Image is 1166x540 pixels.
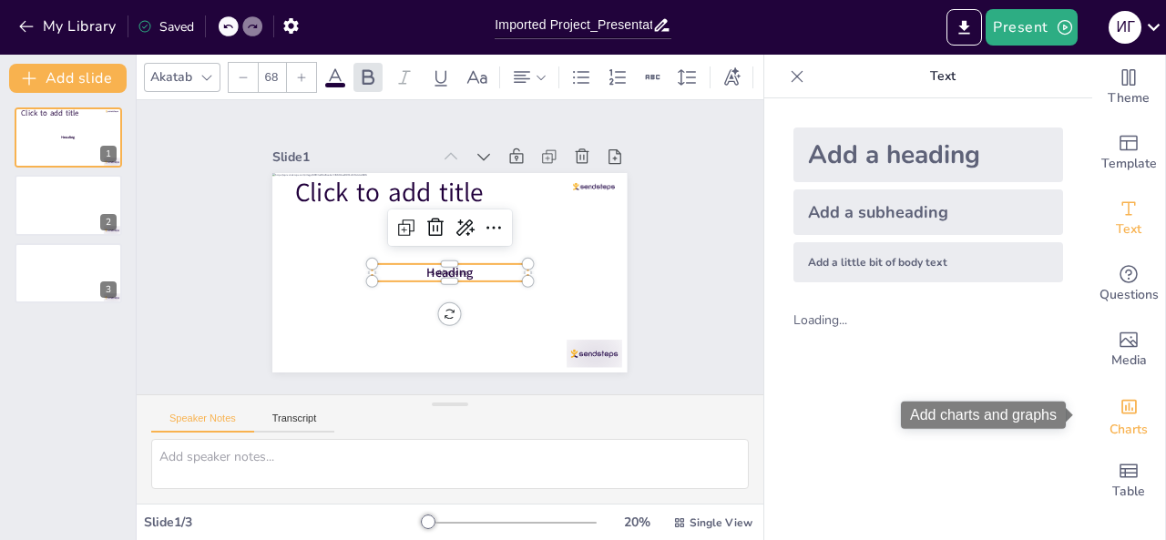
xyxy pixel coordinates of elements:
div: Get real-time input from your audience [1092,251,1165,317]
div: И Г [1109,11,1141,44]
button: Add slide [9,64,127,93]
span: Heading [61,135,75,140]
span: Theme [1108,88,1150,108]
button: Transcript [254,413,335,433]
span: Media [1111,351,1147,371]
div: 1 [100,146,117,162]
div: 20 % [615,514,659,531]
div: Add a table [1092,448,1165,514]
span: Text [1116,219,1141,239]
div: https://cdn.sendsteps.com/images/logo/sendsteps_logo_white.pnghttps://cdn.sendsteps.com/images/lo... [15,107,122,168]
span: Heading [421,259,469,285]
span: Single View [690,515,752,530]
span: Click to add title [306,144,498,218]
span: Click to add title [21,108,78,119]
button: Speaker Notes [151,413,254,433]
span: Charts [1110,420,1148,440]
p: Text [812,55,1074,98]
div: Add charts and graphs [901,402,1066,429]
div: Add a little bit of body text [793,242,1063,282]
button: My Library [14,12,124,41]
div: Saved [138,18,194,36]
button: И Г [1109,9,1141,46]
div: Slide 1 [293,113,451,163]
button: Export to PowerPoint [946,9,982,46]
div: 3 [100,281,117,298]
div: Add text boxes [1092,186,1165,251]
div: Change the overall theme [1092,55,1165,120]
input: Insert title [495,12,651,38]
div: https://cdn.sendsteps.com/images/logo/sendsteps_logo_white.pnghttps://cdn.sendsteps.com/images/lo... [15,243,122,303]
span: Questions [1100,285,1159,305]
span: Template [1101,154,1157,174]
div: 2 [100,214,117,230]
div: Slide 1 / 3 [144,514,422,531]
div: Add a heading [793,127,1063,182]
div: Loading... [793,311,878,329]
div: Add images, graphics, shapes or video [1092,317,1165,382]
button: Present [986,9,1077,46]
span: Table [1112,482,1145,502]
div: Add charts and graphs [1092,382,1165,448]
div: Akatab [147,65,196,89]
div: Text effects [718,63,745,92]
div: https://cdn.sendsteps.com/images/logo/sendsteps_logo_white.pnghttps://cdn.sendsteps.com/images/lo... [15,175,122,235]
div: Add a subheading [793,189,1063,235]
div: Add ready made slides [1092,120,1165,186]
